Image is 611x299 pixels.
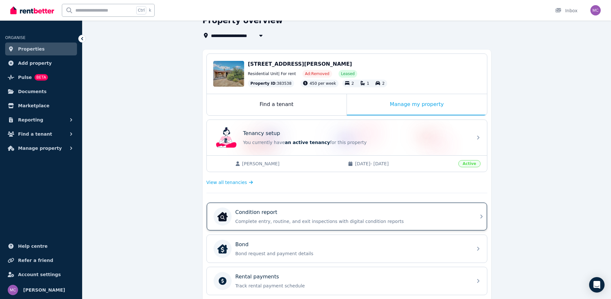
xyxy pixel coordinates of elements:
[34,74,48,81] span: BETA
[207,94,347,115] div: Find a tenant
[351,81,354,86] span: 2
[5,142,77,155] button: Manage property
[242,160,342,167] span: [PERSON_NAME]
[18,271,61,278] span: Account settings
[235,283,469,289] p: Track rental payment schedule
[235,218,469,225] p: Complete entry, routine, and exit inspections with digital condition reports
[235,250,469,257] p: Bond request and payment details
[5,85,77,98] a: Documents
[206,179,253,186] a: View all tenancies
[310,81,336,86] span: 450 per week
[136,6,146,14] span: Ctrl
[248,61,352,67] span: [STREET_ADDRESS][PERSON_NAME]
[243,130,280,137] p: Tenancy setup
[18,102,49,110] span: Marketplace
[18,88,47,95] span: Documents
[217,244,228,254] img: Bond
[248,71,296,76] span: Residential Unit | For rent
[235,241,249,248] p: Bond
[251,81,276,86] span: Property ID
[590,5,601,15] img: Mary Cris Robles
[382,81,385,86] span: 2
[5,240,77,253] a: Help centre
[216,127,237,148] img: Tenancy setup
[10,5,54,15] img: RentBetter
[18,116,43,124] span: Reporting
[18,73,32,81] span: Pulse
[5,99,77,112] a: Marketplace
[5,35,25,40] span: ORGANISE
[149,8,151,13] span: k
[207,203,487,230] a: Condition reportCondition reportComplete entry, routine, and exit inspections with digital condit...
[347,94,487,115] div: Manage my property
[23,286,65,294] span: [PERSON_NAME]
[18,59,52,67] span: Add property
[18,130,52,138] span: Find a tenant
[367,81,369,86] span: 1
[235,273,279,281] p: Rental payments
[206,179,247,186] span: View all tenancies
[285,140,330,145] span: an active tenancy
[5,268,77,281] a: Account settings
[5,43,77,55] a: Properties
[5,113,77,126] button: Reporting
[18,144,62,152] span: Manage property
[355,160,454,167] span: [DATE] - [DATE]
[589,277,605,293] div: Open Intercom Messenger
[207,267,487,295] a: Rental paymentsTrack rental payment schedule
[217,211,228,222] img: Condition report
[18,256,53,264] span: Refer a friend
[203,15,283,26] h1: Property overview
[5,57,77,70] a: Add property
[555,7,578,14] div: Inbox
[458,160,480,167] span: Active
[305,71,329,76] span: Ad: Removed
[8,285,18,295] img: Mary Cris Robles
[235,208,277,216] p: Condition report
[5,71,77,84] a: PulseBETA
[5,254,77,267] a: Refer a friend
[341,71,355,76] span: Leased
[5,128,77,140] button: Find a tenant
[207,120,487,155] a: Tenancy setupTenancy setupYou currently havean active tenancyfor this property
[248,80,294,87] div: : 383538
[18,45,45,53] span: Properties
[207,235,487,263] a: BondBondBond request and payment details
[243,139,469,146] p: You currently have for this property
[18,242,48,250] span: Help centre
